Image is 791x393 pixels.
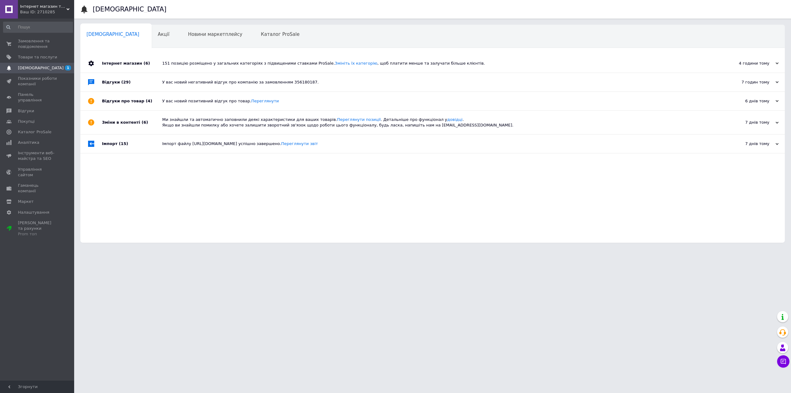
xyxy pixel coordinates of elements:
[102,135,162,153] div: Імпорт
[18,129,51,135] span: Каталог ProSale
[717,141,779,147] div: 7 днів тому
[18,183,57,194] span: Гаманець компанії
[102,111,162,134] div: Зміни в контенті
[18,119,35,124] span: Покупці
[3,22,73,33] input: Пошук
[162,79,717,85] div: У вас новий негативний відгук про компанію за замовленням 356180187.
[18,210,49,215] span: Налаштування
[20,9,74,15] div: Ваш ID: 2710285
[717,120,779,125] div: 7 днів тому
[87,32,139,37] span: [DEMOGRAPHIC_DATA]
[337,117,381,122] a: Переглянути позиції
[18,108,34,114] span: Відгуки
[717,61,779,66] div: 4 години тому
[335,61,378,66] a: Змініть їх категорію
[142,120,148,125] span: (6)
[188,32,242,37] span: Новини маркетплейсу
[717,79,779,85] div: 7 годин тому
[18,65,64,71] span: [DEMOGRAPHIC_DATA]
[18,199,34,204] span: Маркет
[162,117,717,128] div: Ми знайшли та автоматично заповнили деякі характеристики для ваших товарів. . Детальніше про функ...
[143,61,150,66] span: (6)
[102,92,162,110] div: Відгуки про товар
[20,4,66,9] span: Інтернет магазин товарів Для всієї родини ForAll.com.ua
[65,65,71,70] span: 1
[18,92,57,103] span: Панель управління
[162,61,717,66] div: 151 позицію розміщено у загальних категоріях з підвищеними ставками ProSale. , щоб платити менше ...
[18,76,57,87] span: Показники роботи компанії
[18,140,39,145] span: Аналітика
[18,38,57,49] span: Замовлення та повідомлення
[18,150,57,161] span: Інструменти веб-майстра та SEO
[162,98,717,104] div: У вас новий позитивний відгук про товар.
[777,355,789,368] button: Чат з покупцем
[158,32,170,37] span: Акції
[18,54,57,60] span: Товари та послуги
[121,80,131,84] span: (29)
[93,6,167,13] h1: [DEMOGRAPHIC_DATA]
[251,99,279,103] a: Переглянути
[261,32,299,37] span: Каталог ProSale
[717,98,779,104] div: 6 днів тому
[119,141,128,146] span: (15)
[18,231,57,237] div: Prom топ
[18,167,57,178] span: Управління сайтом
[146,99,152,103] span: (4)
[281,141,318,146] a: Переглянути звіт
[102,54,162,73] div: Інтернет магазин
[162,141,717,147] div: Імпорт файлу [URL][DOMAIN_NAME] успішно завершено.
[18,220,57,237] span: [PERSON_NAME] та рахунки
[102,73,162,92] div: Відгуки
[447,117,463,122] a: довідці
